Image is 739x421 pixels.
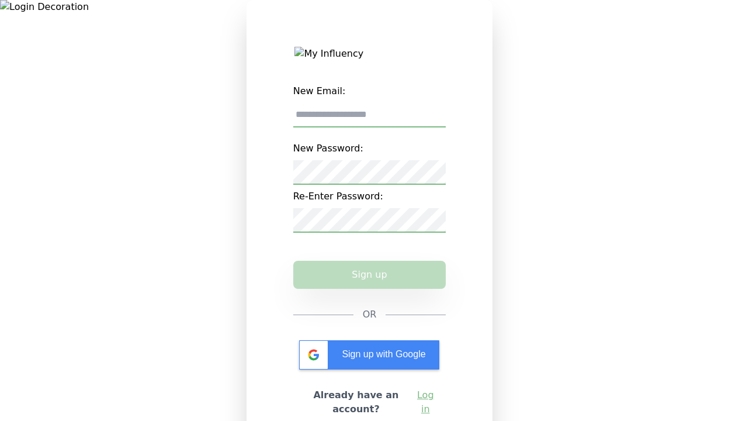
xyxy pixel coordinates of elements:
[293,185,446,208] label: Re-Enter Password:
[363,308,377,322] span: OR
[342,349,425,359] span: Sign up with Google
[293,80,446,103] label: New Email:
[303,388,410,416] h2: Already have an account?
[299,340,439,370] div: Sign up with Google
[293,261,446,289] button: Sign up
[293,137,446,160] label: New Password:
[294,47,444,61] img: My Influency
[414,388,436,416] a: Log in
